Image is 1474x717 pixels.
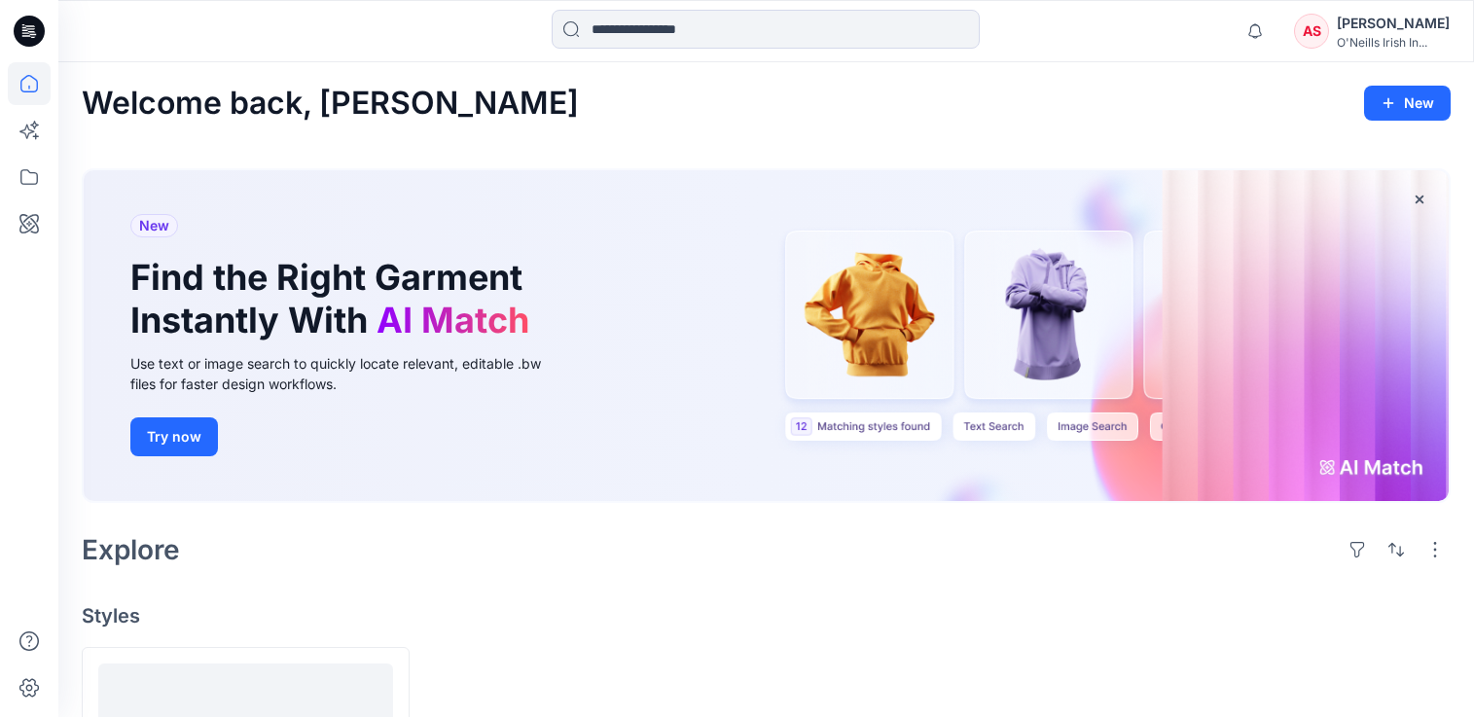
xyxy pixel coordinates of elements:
[82,604,1451,627] h4: Styles
[130,353,568,394] div: Use text or image search to quickly locate relevant, editable .bw files for faster design workflows.
[82,86,579,122] h2: Welcome back, [PERSON_NAME]
[377,299,529,341] span: AI Match
[1294,14,1329,49] div: AS
[82,534,180,565] h2: Explore
[1337,12,1450,35] div: [PERSON_NAME]
[130,257,539,341] h1: Find the Right Garment Instantly With
[130,417,218,456] button: Try now
[1364,86,1451,121] button: New
[1337,35,1450,50] div: O'Neills Irish In...
[139,214,169,237] span: New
